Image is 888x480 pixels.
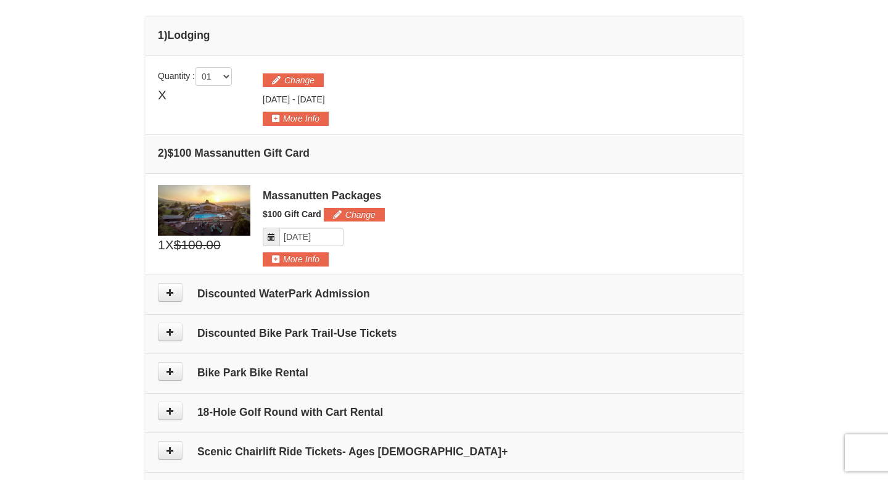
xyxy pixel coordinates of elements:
[263,209,321,219] span: $100 Gift Card
[158,185,250,236] img: 6619879-1.jpg
[158,236,165,254] span: 1
[158,147,730,159] h4: 2 $100 Massanutten Gift Card
[158,327,730,339] h4: Discounted Bike Park Trail-Use Tickets
[158,288,730,300] h4: Discounted WaterPark Admission
[263,189,730,202] div: Massanutten Packages
[165,236,174,254] span: X
[158,86,166,104] span: X
[164,29,168,41] span: )
[263,112,329,125] button: More Info
[158,406,730,418] h4: 18-Hole Golf Round with Cart Rental
[324,208,385,221] button: Change
[263,94,290,104] span: [DATE]
[298,94,325,104] span: [DATE]
[158,445,730,458] h4: Scenic Chairlift Ride Tickets- Ages [DEMOGRAPHIC_DATA]+
[263,252,329,266] button: More Info
[292,94,295,104] span: -
[158,366,730,379] h4: Bike Park Bike Rental
[263,73,324,87] button: Change
[164,147,168,159] span: )
[158,71,232,81] span: Quantity :
[158,29,730,41] h4: 1 Lodging
[174,236,221,254] span: $100.00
